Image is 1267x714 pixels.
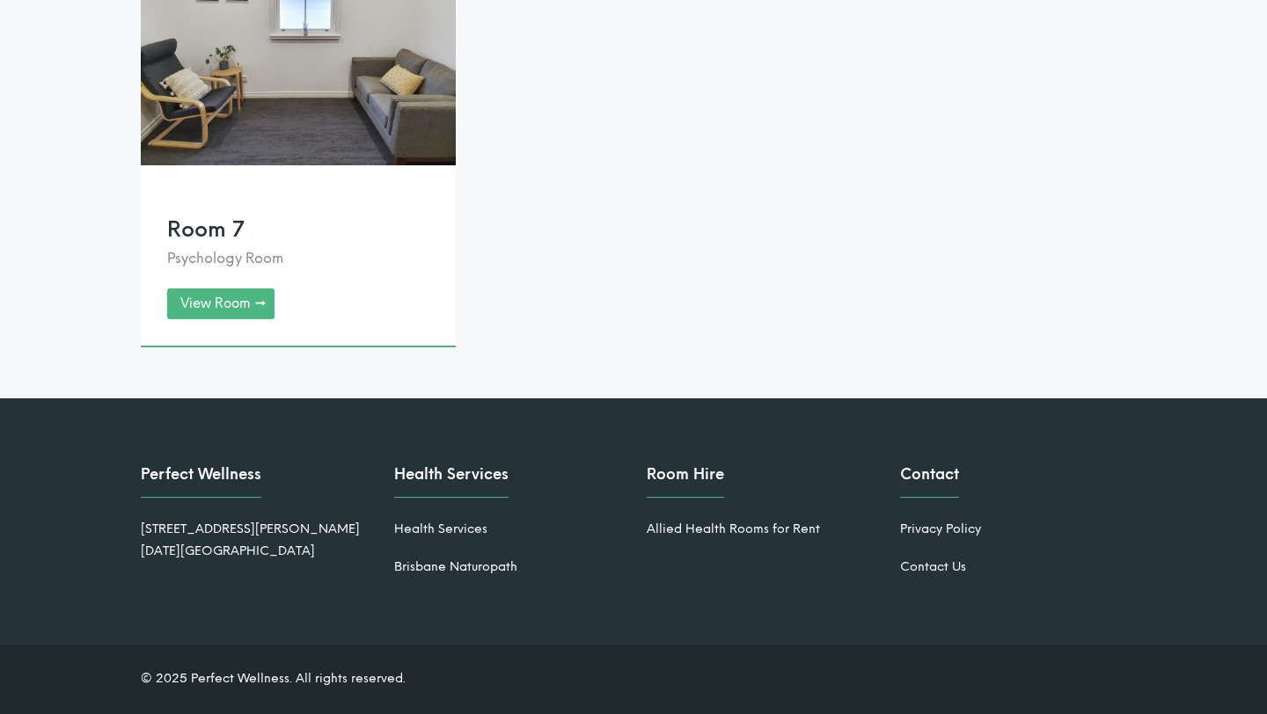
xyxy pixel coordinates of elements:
h3: Perfect Wellness [141,466,261,499]
div: [STREET_ADDRESS][PERSON_NAME] [DATE][GEOGRAPHIC_DATA] [141,519,368,562]
h3: Room Hire [647,466,724,499]
a: Health Services [394,521,487,536]
a: Allied Health Rooms for Rent [647,521,820,536]
a: Privacy Policy [900,521,981,536]
h3: Contact [900,466,959,499]
a: Brisbane Naturopath [394,559,517,574]
h3: Health Services [394,466,509,499]
a: Contact Us [900,559,966,574]
p: © 2025 Perfect Wellness. All rights reserved. [141,668,620,690]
